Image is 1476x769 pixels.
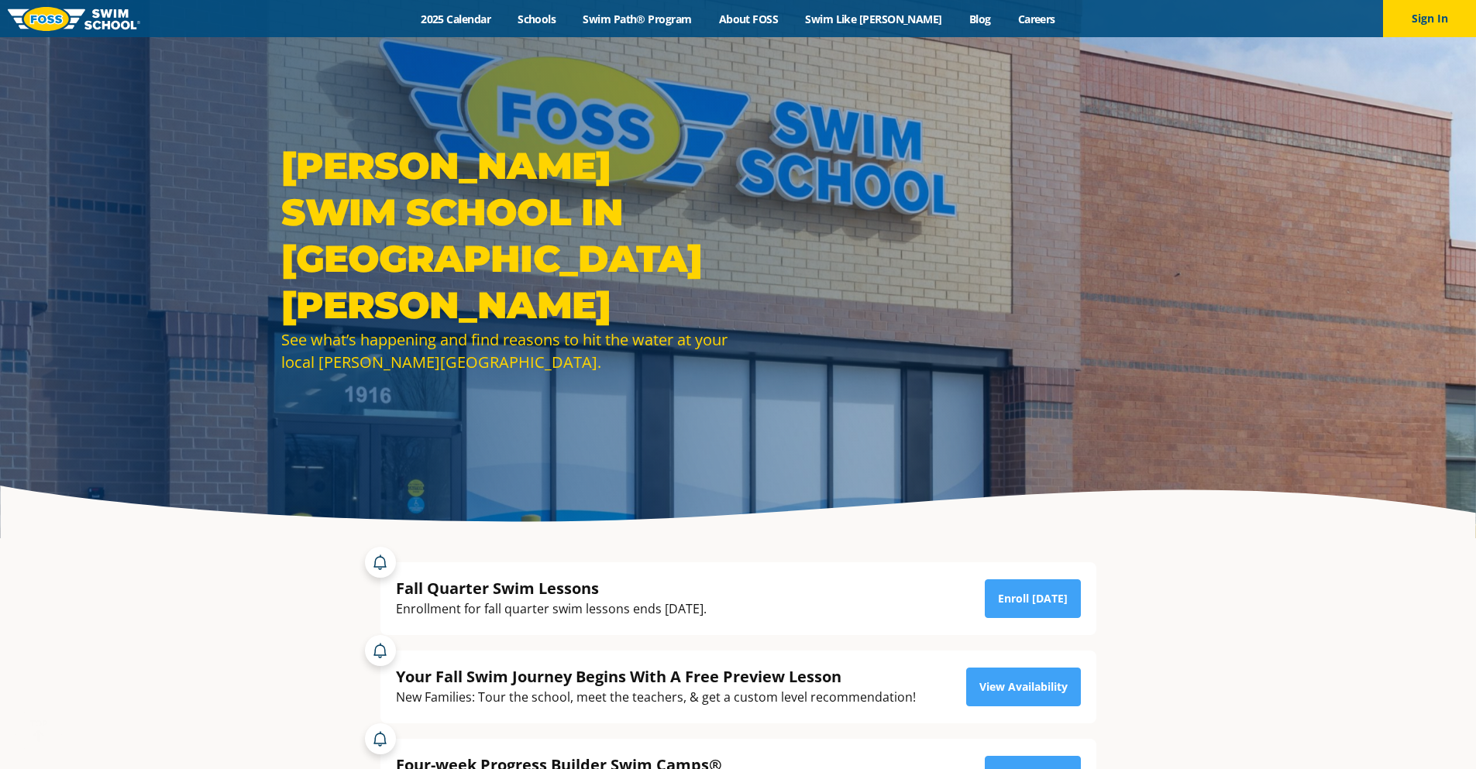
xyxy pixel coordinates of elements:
[30,719,48,743] div: TOP
[396,578,707,599] div: Fall Quarter Swim Lessons
[569,12,705,26] a: Swim Path® Program
[396,687,916,708] div: New Families: Tour the school, meet the teachers, & get a custom level recommendation!
[408,12,504,26] a: 2025 Calendar
[281,142,731,328] h1: [PERSON_NAME] Swim School in [GEOGRAPHIC_DATA][PERSON_NAME]
[985,579,1081,618] a: Enroll [DATE]
[966,668,1081,706] a: View Availability
[792,12,956,26] a: Swim Like [PERSON_NAME]
[1004,12,1068,26] a: Careers
[705,12,792,26] a: About FOSS
[504,12,569,26] a: Schools
[281,328,731,373] div: See what’s happening and find reasons to hit the water at your local [PERSON_NAME][GEOGRAPHIC_DATA].
[396,599,707,620] div: Enrollment for fall quarter swim lessons ends [DATE].
[8,7,140,31] img: FOSS Swim School Logo
[396,666,916,687] div: Your Fall Swim Journey Begins With A Free Preview Lesson
[955,12,1004,26] a: Blog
